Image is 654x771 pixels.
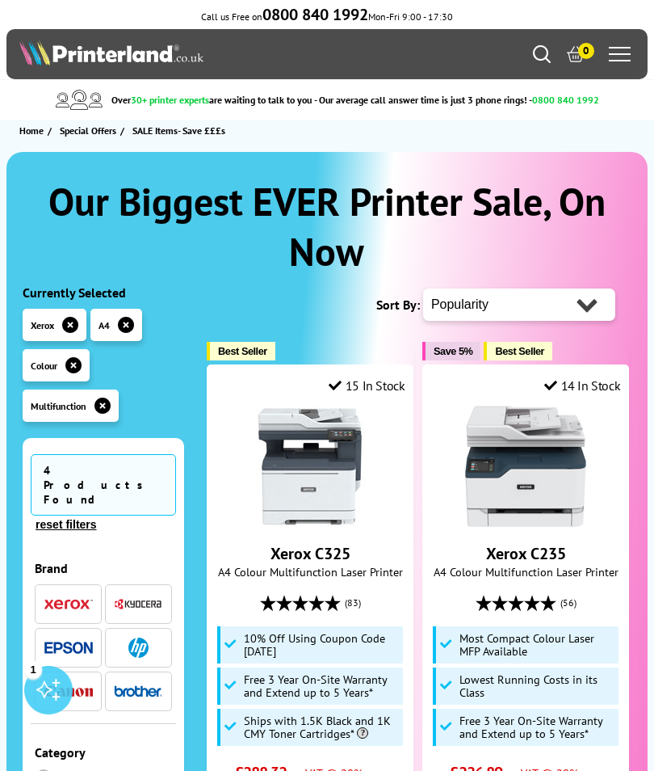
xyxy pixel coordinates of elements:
[244,714,399,740] span: Ships with 1.5K Black and 1K CMY Toner Cartridges*
[422,342,480,360] button: Save 5%
[19,40,327,69] a: Printerland Logo
[484,342,552,360] button: Best Seller
[109,637,167,659] button: HP
[44,599,93,610] img: Xerox
[131,94,209,106] span: 30+ printer experts
[495,345,544,357] span: Best Seller
[23,284,184,301] div: Currently Selected
[24,660,42,678] div: 1
[35,744,172,760] div: Category
[244,632,399,658] span: 10% Off Using Coupon Code [DATE]
[544,377,620,394] div: 14 In Stock
[329,377,405,394] div: 15 In Stock
[376,297,420,313] span: Sort By:
[31,360,57,372] span: Colour
[109,593,167,615] button: Kyocera
[218,345,267,357] span: Best Seller
[207,342,275,360] button: Best Seller
[19,122,48,139] a: Home
[132,124,225,137] span: SALE Items- Save £££s
[114,598,162,610] img: Kyocera
[35,560,172,576] div: Brand
[465,406,586,527] img: Xerox C235
[60,122,116,139] span: Special Offers
[111,94,312,106] span: Over are waiting to talk to you
[40,637,98,659] button: Epson
[128,638,149,658] img: HP
[31,400,86,412] span: Multifunction
[270,543,350,564] a: Xerox C325
[249,514,371,530] a: Xerox C325
[216,564,405,579] span: A4 Colour Multifunction Laser Printer
[109,680,167,702] button: Brother
[486,543,566,564] a: Xerox C235
[345,588,361,618] span: (83)
[434,345,472,357] span: Save 5%
[459,632,614,658] span: Most Compact Colour Laser MFP Available
[19,40,203,65] img: Printerland Logo
[262,4,368,25] b: 0800 840 1992
[533,45,551,63] a: Search
[60,122,120,139] a: Special Offers
[23,176,631,276] h1: Our Biggest EVER Printer Sale, On Now
[465,514,586,530] a: Xerox C235
[44,642,93,654] img: Epson
[532,94,599,106] span: 0800 840 1992
[262,11,368,23] a: 0800 840 1992
[314,94,599,106] span: - Our average call answer time is just 3 phone rings! -
[567,45,585,63] a: 0
[31,319,54,331] span: Xerox
[578,43,594,59] span: 0
[459,673,614,699] span: Lowest Running Costs in its Class
[114,685,162,697] img: Brother
[244,673,399,699] span: Free 3 Year On-Site Warranty and Extend up to 5 Years*
[31,454,176,516] span: 4 Products Found
[31,517,101,532] button: reset filters
[560,588,576,618] span: (56)
[459,714,614,740] span: Free 3 Year On-Site Warranty and Extend up to 5 Years*
[99,319,110,331] span: A4
[431,564,620,579] span: A4 Colour Multifunction Laser Printer
[249,406,371,527] img: Xerox C325
[40,593,98,615] button: Xerox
